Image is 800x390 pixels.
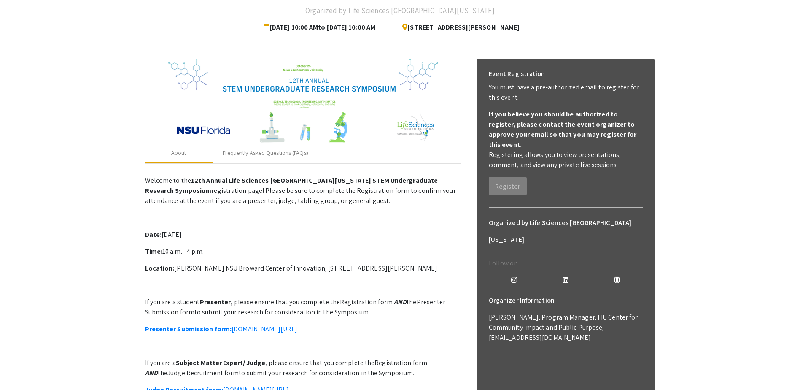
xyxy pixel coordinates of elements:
p: [PERSON_NAME], Program Manager, FIU Center for Community Impact and Public Purpose, [EMAIL_ADDRES... [489,312,643,343]
p: [PERSON_NAME] NSU Broward Center of Innovation, [STREET_ADDRESS][PERSON_NAME] [145,263,461,274]
strong: Presenter Submission form: [145,325,232,333]
h4: Organized by Life Sciences [GEOGRAPHIC_DATA][US_STATE] [305,2,494,19]
h6: Organized by Life Sciences [GEOGRAPHIC_DATA][US_STATE] [489,214,643,248]
strong: Location: [145,264,175,273]
u: Registration form [374,358,427,367]
p: Welcome to the registration page! Please be sure to complete the Registration form to confirm you... [145,176,461,206]
h6: Organizer Information [489,292,643,309]
em: AND [394,298,407,306]
h6: Event Registration [489,65,545,82]
p: If you are a , please ensure that you complete the the to submit your research for consideration ... [145,358,461,378]
p: Registering allows you to view presentations, comment, and view any private live sessions. [489,150,643,170]
button: Register [489,177,527,195]
div: Frequently Asked Questions (FAQs) [223,149,308,157]
p: You must have a pre-authorized email to register for this event. [489,82,643,103]
em: AND [145,368,158,377]
span: [DATE] 10:00 AM to [DATE] 10:00 AM [264,19,379,36]
strong: Time: [145,247,163,256]
strong: Presenter [200,298,231,306]
strong: Subject Matter Expert/ Judge [176,358,266,367]
a: Presenter Submission form:[DOMAIN_NAME][URL] [145,325,297,333]
p: Follow on [489,258,643,268]
u: Presenter Submission form [145,298,446,317]
span: [STREET_ADDRESS][PERSON_NAME] [396,19,520,36]
p: If you are a student , please ensure that you complete the the to submit your research for consid... [145,297,461,317]
p: [DATE] [145,230,461,240]
b: If you believe you should be authorized to register, please contact the event organizer to approv... [489,110,637,149]
iframe: Chat [6,352,36,384]
img: 32153a09-f8cb-4114-bf27-cfb6bc84fc69.png [168,59,438,143]
strong: 12th Annual Life Sciences [GEOGRAPHIC_DATA][US_STATE] STEM Undergraduate Research Symposium [145,176,438,195]
p: 10 a.m. - 4 p.m. [145,246,461,257]
u: Registration form [340,298,393,306]
u: Judge Recruitment form [167,368,239,377]
strong: Date: [145,230,162,239]
div: About [171,149,186,157]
